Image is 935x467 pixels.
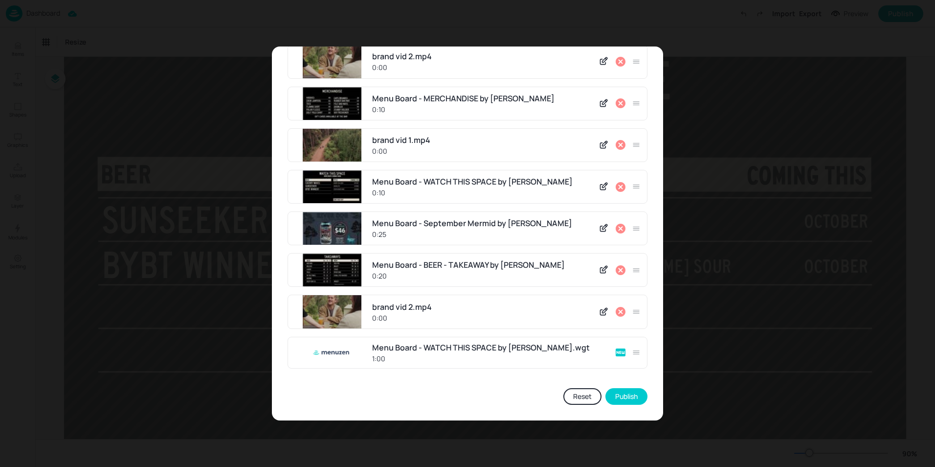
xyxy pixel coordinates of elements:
div: Menu Board - WATCH THIS SPACE by [PERSON_NAME] [372,176,593,187]
img: DGtGFy0aQwo6YyXmGiKD1A%3D%3D [303,129,361,162]
div: 0:10 [372,104,593,115]
div: 0:20 [372,271,593,281]
div: 0:10 [372,187,593,198]
div: 0:00 [372,313,593,323]
div: brand vid 2.mp4 [372,50,593,62]
div: Menu Board - BEER - TAKEAWAY by [PERSON_NAME] [372,259,593,271]
img: RpabnJ0fq1Hx7VEsOst4Zg%3D%3D [303,295,361,328]
button: Reset [563,388,601,405]
img: TRPu6NYqHj2lRDg26ghsgg%3D%3D [303,170,361,203]
div: brand vid 2.mp4 [372,301,593,313]
img: RpabnJ0fq1Hx7VEsOst4Zg%3D%3D [303,45,361,78]
div: 0:00 [372,146,593,156]
div: 0:00 [372,62,593,72]
div: 0:25 [372,229,593,239]
img: %2FiVZnpQhZbMdu2fSkDb3gA%3D%3D [303,254,361,286]
div: brand vid 1.mp4 [372,134,593,146]
div: Menu Board - MERCHANDISE by [PERSON_NAME] [372,93,593,104]
button: Publish [605,388,647,405]
img: menuzen.png [303,337,361,368]
div: 1:00 [372,353,609,364]
div: Menu Board - WATCH THIS SPACE by [PERSON_NAME].wgt [372,342,609,353]
img: 0b0t9mRNYkaNp%2BJV9KjBPw%3D%3D [303,87,361,120]
div: Menu Board - September Mermid by [PERSON_NAME] [372,217,593,229]
img: O8NiV9H50U9jsFrk1J2KVQ%3D%3D [303,212,361,245]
